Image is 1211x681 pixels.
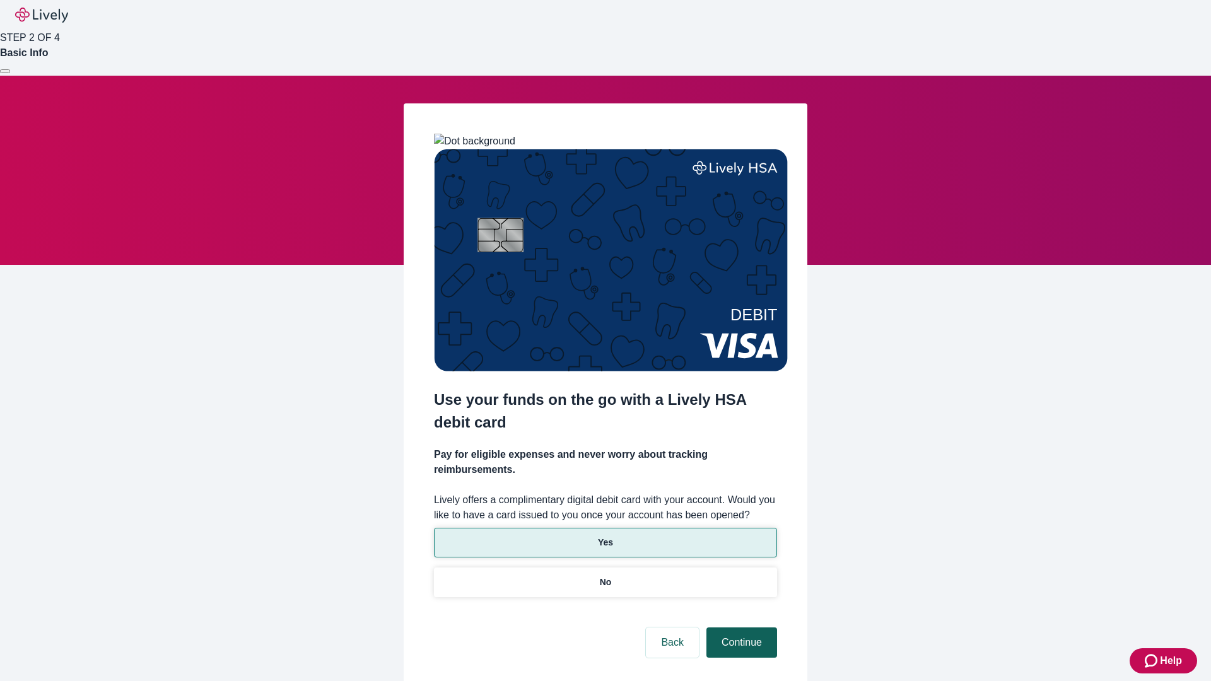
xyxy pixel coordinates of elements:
[706,627,777,658] button: Continue
[434,149,788,371] img: Debit card
[15,8,68,23] img: Lively
[434,567,777,597] button: No
[646,627,699,658] button: Back
[1160,653,1182,668] span: Help
[434,492,777,523] label: Lively offers a complimentary digital debit card with your account. Would you like to have a card...
[434,388,777,434] h2: Use your funds on the go with a Lively HSA debit card
[600,576,612,589] p: No
[434,447,777,477] h4: Pay for eligible expenses and never worry about tracking reimbursements.
[434,528,777,557] button: Yes
[1130,648,1197,673] button: Zendesk support iconHelp
[598,536,613,549] p: Yes
[434,134,515,149] img: Dot background
[1145,653,1160,668] svg: Zendesk support icon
